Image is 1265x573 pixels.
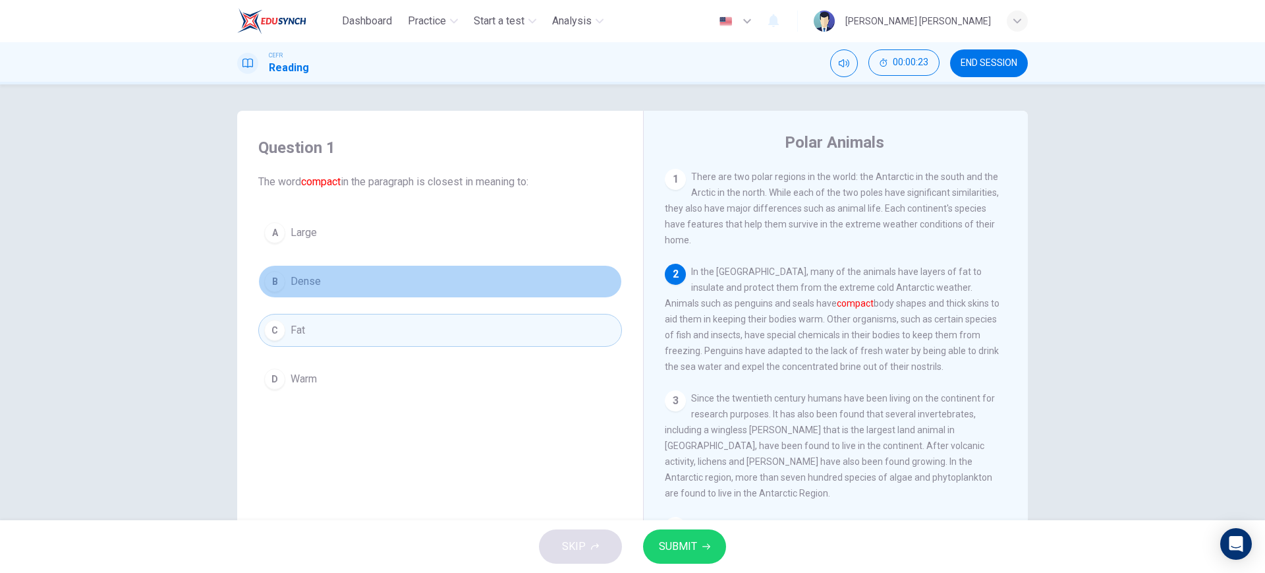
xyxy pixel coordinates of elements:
button: Analysis [547,9,609,33]
h1: Reading [269,60,309,76]
div: D [264,369,285,390]
span: Practice [408,13,446,29]
div: 3 [665,390,686,411]
span: SUBMIT [659,537,697,556]
button: CFat [258,314,622,347]
button: 00:00:23 [868,49,940,76]
div: 2 [665,264,686,285]
button: Start a test [468,9,542,33]
div: C [264,320,285,341]
h4: Polar Animals [785,132,884,153]
button: DWarm [258,363,622,396]
button: Practice [403,9,463,33]
font: compact [301,175,341,188]
span: Analysis [552,13,592,29]
div: Open Intercom Messenger [1220,528,1252,560]
img: EduSynch logo [237,8,306,34]
div: [PERSON_NAME] [PERSON_NAME] [845,13,991,29]
h4: Question 1 [258,137,622,158]
div: A [264,222,285,243]
span: Start a test [474,13,524,29]
div: B [264,271,285,292]
span: Dense [291,274,321,289]
span: END SESSION [961,58,1017,69]
button: SUBMIT [643,529,726,564]
button: Dashboard [337,9,397,33]
span: There are two polar regions in the world: the Antarctic in the south and the Arctic in the north.... [665,171,999,245]
button: ALarge [258,216,622,249]
font: compact [837,298,874,309]
span: Fat [291,322,305,338]
button: BDense [258,265,622,298]
img: Profile picture [814,11,835,32]
div: Hide [868,49,940,77]
span: In the [GEOGRAPHIC_DATA], many of the animals have layers of fat to insulate and protect them fro... [665,266,999,372]
span: CEFR [269,51,283,60]
div: 1 [665,169,686,190]
span: 00:00:23 [893,57,928,68]
span: Large [291,225,317,241]
div: Mute [830,49,858,77]
span: Since the twentieth century humans have been living on the continent for research purposes. It ha... [665,393,995,498]
img: en [717,16,734,26]
button: END SESSION [950,49,1028,77]
span: Warm [291,371,317,387]
span: The word in the paragraph is closest in meaning to: [258,174,622,190]
span: Dashboard [342,13,392,29]
a: EduSynch logo [237,8,337,34]
div: 4 [665,517,686,538]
